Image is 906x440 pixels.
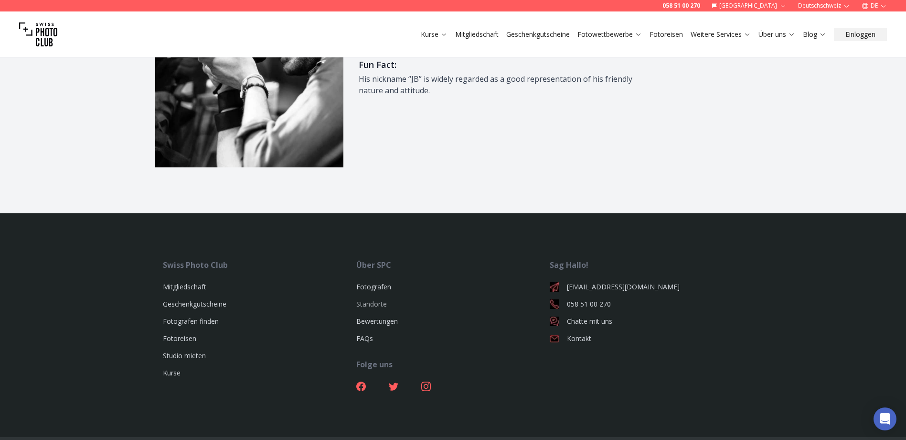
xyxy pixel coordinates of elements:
[550,317,743,326] a: Chatte mit uns
[799,28,830,41] button: Blog
[163,334,196,343] a: Fotoreisen
[356,334,373,343] a: FAQs
[356,259,550,271] div: Über SPC
[356,359,550,370] div: Folge uns
[691,30,751,39] a: Weitere Services
[550,334,743,343] a: Kontakt
[356,299,387,308] a: Standorte
[359,74,632,96] span: His nickname “JB” is widely regarded as a good representation of his friendly nature and attitude.
[574,28,646,41] button: Fotowettbewerbe
[550,299,743,309] a: 058 51 00 270
[356,282,391,291] a: Fotografen
[646,28,687,41] button: Fotoreisen
[163,317,219,326] a: Fotografen finden
[550,259,743,271] div: Sag Hallo!
[455,30,499,39] a: Mitgliedschaft
[163,282,206,291] a: Mitgliedschaft
[662,2,700,10] a: 058 51 00 270
[163,351,206,360] a: Studio mieten
[359,54,638,71] h3: Fun Fact :
[19,15,57,54] img: Swiss photo club
[451,28,502,41] button: Mitgliedschaft
[687,28,755,41] button: Weitere Services
[417,28,451,41] button: Kurse
[577,30,642,39] a: Fotowettbewerbe
[758,30,795,39] a: Über uns
[874,407,896,430] div: Open Intercom Messenger
[650,30,683,39] a: Fotoreisen
[834,28,887,41] button: Einloggen
[506,30,570,39] a: Geschenkgutscheine
[163,259,356,271] div: Swiss Photo Club
[502,28,574,41] button: Geschenkgutscheine
[550,282,743,292] a: [EMAIL_ADDRESS][DOMAIN_NAME]
[163,368,181,377] a: Kurse
[163,299,226,308] a: Geschenkgutscheine
[421,30,448,39] a: Kurse
[356,317,398,326] a: Bewertungen
[803,30,826,39] a: Blog
[755,28,799,41] button: Über uns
